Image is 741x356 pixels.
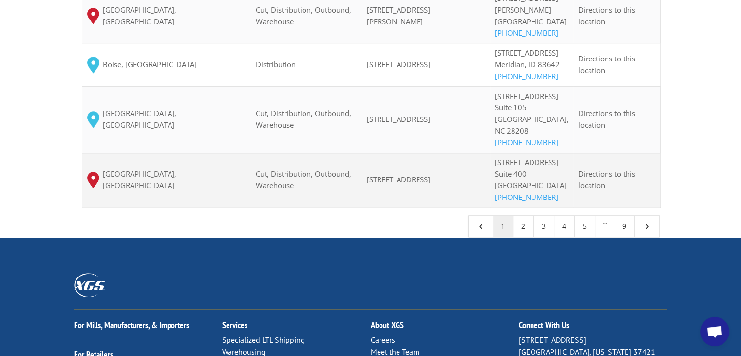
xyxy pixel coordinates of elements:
[367,175,430,184] span: [STREET_ADDRESS]
[370,319,403,331] a: About XGS
[74,319,189,331] a: For Mills, Manufacturers, & Importers
[87,111,99,128] img: XGS_Icon_Map_Pin_Aqua.png
[495,138,558,147] a: [PHONE_NUMBER]
[513,216,534,237] a: 2
[495,180,567,190] span: [GEOGRAPHIC_DATA]
[87,57,99,73] img: XGS_Icon_Map_Pin_Aqua.png
[367,5,430,26] span: [STREET_ADDRESS][PERSON_NAME]
[643,222,651,231] span: 5
[578,5,635,26] span: Directions to this location
[87,8,99,24] img: xgs-icon-map-pin-red.svg
[495,59,560,69] span: Meridian, ID 83642
[495,192,558,202] a: [PHONE_NUMBER]
[87,172,99,188] img: xgs-icon-map-pin-red.svg
[578,108,635,130] span: Directions to this location
[74,273,105,297] img: XGS_Logos_ALL_2024_All_White
[495,91,569,149] p: Suite 105
[495,91,558,101] span: [STREET_ADDRESS]
[614,216,635,237] a: 9
[370,335,395,345] a: Careers
[256,108,351,130] span: Cut, Distribution, Outbound, Warehouse
[578,169,635,190] span: Directions to this location
[495,16,569,40] div: [GEOGRAPHIC_DATA]
[222,319,247,331] a: Services
[595,216,614,237] span: …
[700,317,729,346] div: Open chat
[554,216,575,237] a: 4
[575,216,595,237] a: 5
[103,168,246,192] span: [GEOGRAPHIC_DATA], [GEOGRAPHIC_DATA]
[534,216,554,237] a: 3
[256,169,351,190] span: Cut, Distribution, Outbound, Warehouse
[495,48,558,58] span: [STREET_ADDRESS]
[367,59,430,69] span: [STREET_ADDRESS]
[256,5,351,26] span: Cut, Distribution, Outbound, Warehouse
[495,28,558,38] a: [PHONE_NUMBER]
[103,108,246,131] span: [GEOGRAPHIC_DATA], [GEOGRAPHIC_DATA]
[367,114,430,124] span: [STREET_ADDRESS]
[256,59,296,69] span: Distribution
[103,4,246,28] span: [GEOGRAPHIC_DATA], [GEOGRAPHIC_DATA]
[495,169,527,178] span: Suite 400
[493,216,513,237] a: 1
[578,54,635,75] span: Directions to this location
[222,335,305,345] a: Specialized LTL Shipping
[519,321,667,335] h2: Connect With Us
[103,59,197,71] span: Boise, [GEOGRAPHIC_DATA]
[495,71,558,81] a: [PHONE_NUMBER]
[476,222,485,231] span: 4
[495,158,558,167] span: [STREET_ADDRESS]
[495,114,569,136] span: [GEOGRAPHIC_DATA], NC 28208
